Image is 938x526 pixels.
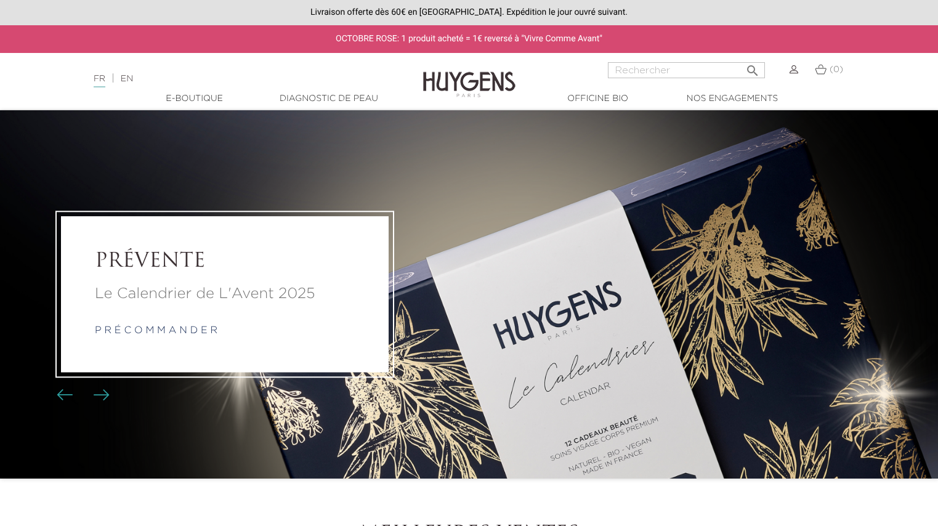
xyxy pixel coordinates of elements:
a: Officine Bio [536,92,660,105]
a: EN [121,75,133,83]
i:  [745,60,760,75]
div: Boutons du carrousel [62,386,102,405]
a: Le Calendrier de L'Avent 2025 [95,283,355,305]
button:  [742,59,764,75]
span: (0) [830,65,843,74]
a: p r é c o m m a n d e r [95,326,217,336]
input: Rechercher [608,62,765,78]
img: Huygens [423,52,515,99]
a: PRÉVENTE [95,250,355,273]
a: E-Boutique [133,92,256,105]
a: Diagnostic de peau [267,92,390,105]
a: FR [94,75,105,87]
a: Nos engagements [671,92,794,105]
div: | [87,71,382,86]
